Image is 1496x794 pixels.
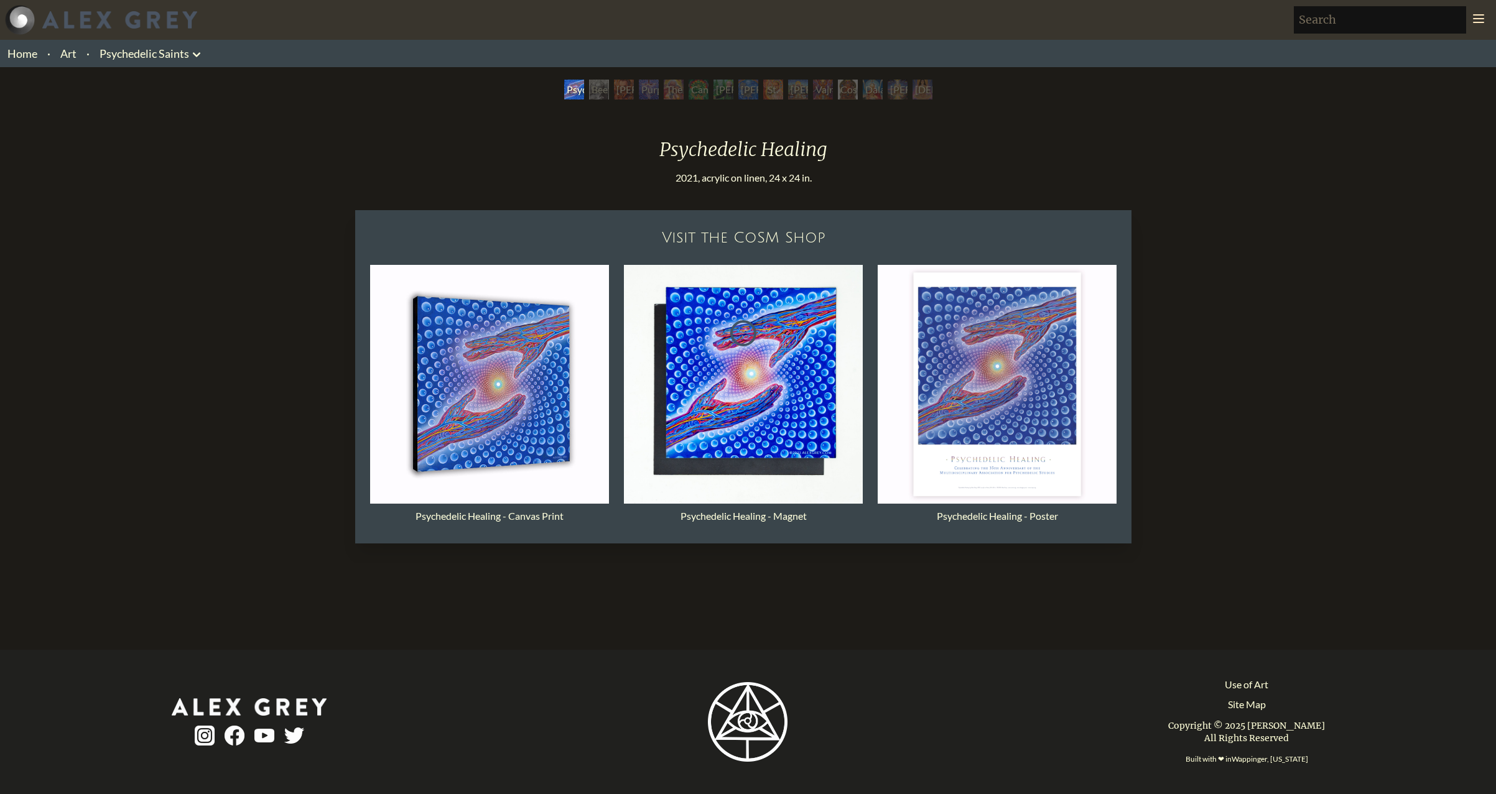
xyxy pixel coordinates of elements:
div: Cosmic [DEMOGRAPHIC_DATA] [838,80,858,99]
div: 2021, acrylic on linen, 24 x 24 in. [649,170,837,185]
img: ig-logo.png [195,726,215,746]
a: Site Map [1228,697,1266,712]
div: [PERSON_NAME][US_STATE] - Hemp Farmer [713,80,733,99]
div: Psychedelic Healing - Canvas Print [370,504,609,529]
div: [PERSON_NAME] M.D., Cartographer of Consciousness [614,80,634,99]
a: Psychedelic Healing - Magnet [624,265,863,529]
a: Visit the CoSM Shop [363,218,1124,257]
div: The Shulgins and their Alchemical Angels [664,80,684,99]
img: Psychedelic Healing - Magnet [624,265,863,504]
a: Psychedelic Healing - Canvas Print [370,265,609,529]
li: · [81,40,95,67]
div: Psychedelic Healing [649,138,837,170]
img: Psychedelic Healing - Poster [878,265,1117,504]
div: [PERSON_NAME] [788,80,808,99]
div: Vajra Guru [813,80,833,99]
a: Psychedelic Saints [100,45,189,62]
a: Home [7,47,37,60]
a: Art [60,45,77,62]
div: [DEMOGRAPHIC_DATA] [913,80,932,99]
div: Purple [DEMOGRAPHIC_DATA] [639,80,659,99]
img: youtube-logo.png [254,729,274,743]
div: [PERSON_NAME] & the New Eleusis [738,80,758,99]
input: Search [1294,6,1466,34]
a: Wappinger, [US_STATE] [1232,754,1308,764]
a: Use of Art [1225,677,1268,692]
div: Dalai Lama [863,80,883,99]
div: St. [PERSON_NAME] & The LSD Revelation Revolution [763,80,783,99]
div: [PERSON_NAME] [888,80,908,99]
a: Psychedelic Healing - Poster [878,265,1117,529]
div: Cannabacchus [689,80,709,99]
div: Copyright © 2025 [PERSON_NAME] [1168,719,1325,732]
img: fb-logo.png [225,726,244,746]
div: Psychedelic Healing - Magnet [624,504,863,529]
li: · [42,40,55,67]
img: Psychedelic Healing - Canvas Print [370,265,609,504]
div: All Rights Reserved [1204,732,1289,744]
div: Built with ❤ in [1181,749,1313,769]
img: twitter-logo.png [284,727,304,744]
div: Psychedelic Healing [564,80,584,99]
div: Psychedelic Healing - Poster [878,504,1117,529]
div: Beethoven [589,80,609,99]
